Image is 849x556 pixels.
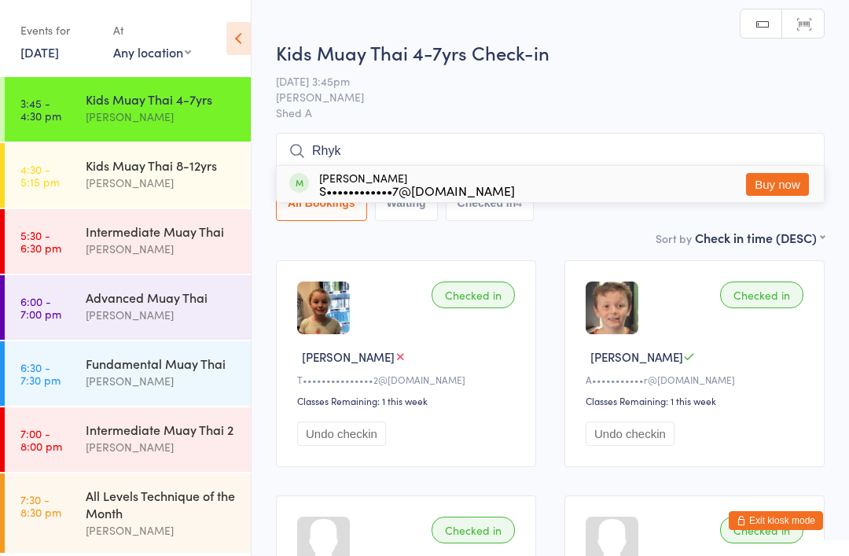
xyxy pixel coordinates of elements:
[86,174,237,192] div: [PERSON_NAME]
[319,184,515,197] div: S••••••••••••7@[DOMAIN_NAME]
[5,275,251,340] a: 6:00 -7:00 pmAdvanced Muay Thai[PERSON_NAME]
[432,517,515,543] div: Checked in
[86,521,237,539] div: [PERSON_NAME]
[86,223,237,240] div: Intermediate Muay Thai
[276,39,825,65] h2: Kids Muay Thai 4-7yrs Check-in
[86,487,237,521] div: All Levels Technique of the Month
[695,229,825,246] div: Check in time (DESC)
[720,282,803,308] div: Checked in
[113,17,191,43] div: At
[5,473,251,553] a: 7:30 -8:30 pmAll Levels Technique of the Month[PERSON_NAME]
[86,240,237,258] div: [PERSON_NAME]
[20,427,62,452] time: 7:00 - 8:00 pm
[432,282,515,308] div: Checked in
[319,171,515,197] div: [PERSON_NAME]
[86,108,237,126] div: [PERSON_NAME]
[20,97,61,122] time: 3:45 - 4:30 pm
[375,185,438,221] button: Waiting
[20,493,61,518] time: 7:30 - 8:30 pm
[297,422,386,446] button: Undo checkin
[86,355,237,372] div: Fundamental Muay Thai
[20,17,97,43] div: Events for
[446,185,535,221] button: Checked in4
[86,372,237,390] div: [PERSON_NAME]
[86,421,237,438] div: Intermediate Muay Thai 2
[276,185,367,221] button: All Bookings
[113,43,191,61] div: Any location
[590,348,683,365] span: [PERSON_NAME]
[276,73,800,89] span: [DATE] 3:45pm
[746,173,809,196] button: Buy now
[297,394,520,407] div: Classes Remaining: 1 this week
[276,105,825,120] span: Shed A
[302,348,395,365] span: [PERSON_NAME]
[5,407,251,472] a: 7:00 -8:00 pmIntermediate Muay Thai 2[PERSON_NAME]
[720,517,803,543] div: Checked in
[20,43,59,61] a: [DATE]
[86,306,237,324] div: [PERSON_NAME]
[20,361,61,386] time: 6:30 - 7:30 pm
[297,373,520,386] div: T•••••••••••••••2@[DOMAIN_NAME]
[586,422,674,446] button: Undo checkin
[86,90,237,108] div: Kids Muay Thai 4-7yrs
[20,163,60,188] time: 4:30 - 5:15 pm
[86,289,237,306] div: Advanced Muay Thai
[516,197,522,209] div: 4
[276,89,800,105] span: [PERSON_NAME]
[86,156,237,174] div: Kids Muay Thai 8-12yrs
[20,229,61,254] time: 5:30 - 6:30 pm
[5,77,251,142] a: 3:45 -4:30 pmKids Muay Thai 4-7yrs[PERSON_NAME]
[586,373,808,386] div: A•••••••••••r@[DOMAIN_NAME]
[586,394,808,407] div: Classes Remaining: 1 this week
[276,133,825,169] input: Search
[729,511,823,530] button: Exit kiosk mode
[5,143,251,208] a: 4:30 -5:15 pmKids Muay Thai 8-12yrs[PERSON_NAME]
[20,295,61,320] time: 6:00 - 7:00 pm
[86,438,237,456] div: [PERSON_NAME]
[656,230,692,246] label: Sort by
[297,282,350,334] img: image1748500562.png
[5,209,251,274] a: 5:30 -6:30 pmIntermediate Muay Thai[PERSON_NAME]
[5,341,251,406] a: 6:30 -7:30 pmFundamental Muay Thai[PERSON_NAME]
[586,282,638,334] img: image1743482653.png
